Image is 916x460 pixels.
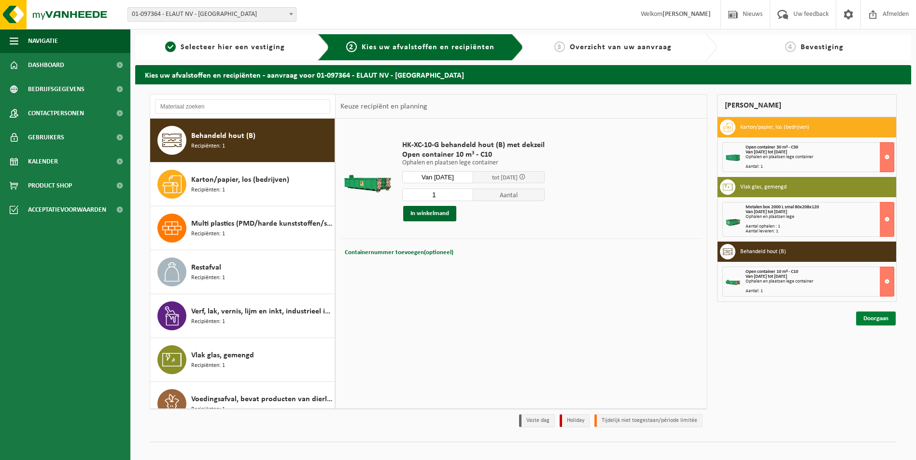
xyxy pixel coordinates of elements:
li: Holiday [560,414,590,427]
button: Behandeld hout (B) Recipiënten: 1 [150,119,335,162]
span: Bevestiging [801,43,844,51]
span: Restafval [191,262,221,273]
h3: Vlak glas, gemengd [740,179,787,195]
button: Multi plastics (PMD/harde kunststoffen/spanbanden/EPS/folie naturel/folie gemengd) Recipiënten: 1 [150,206,335,250]
span: Metalen box 2000 L smal 80x208x120 [746,204,819,210]
button: Restafval Recipiënten: 1 [150,250,335,294]
a: 1Selecteer hier een vestiging [140,41,310,53]
h3: Behandeld hout (B) [740,244,786,259]
span: Open container 10 m³ - C10 [402,150,545,160]
span: Gebruikers [28,125,64,149]
span: Bedrijfsgegevens [28,77,85,101]
span: 1 [165,41,176,52]
span: Recipiënten: 1 [191,186,225,195]
strong: [PERSON_NAME] [662,11,711,18]
span: Overzicht van uw aanvraag [570,43,672,51]
span: tot [DATE] [492,175,518,181]
p: Ophalen en plaatsen lege container [402,160,545,166]
div: Aantal ophalen : 1 [746,224,894,229]
span: Recipiënten: 1 [191,142,225,151]
span: Recipiënten: 1 [191,230,225,239]
button: Containernummer toevoegen(optioneel) [344,246,454,259]
span: Contactpersonen [28,101,84,125]
span: Recipiënten: 1 [191,405,225,414]
span: Open container 10 m³ - C10 [746,269,798,274]
strong: Van [DATE] tot [DATE] [746,149,787,155]
button: Voedingsafval, bevat producten van dierlijke oorsprong, onverpakt, categorie 3 Recipiënten: 1 [150,382,335,425]
button: In winkelmand [403,206,456,221]
span: Voedingsafval, bevat producten van dierlijke oorsprong, onverpakt, categorie 3 [191,393,332,405]
span: Acceptatievoorwaarden [28,198,106,222]
span: Verf, lak, vernis, lijm en inkt, industrieel in kleinverpakking [191,306,332,317]
button: Verf, lak, vernis, lijm en inkt, industrieel in kleinverpakking Recipiënten: 1 [150,294,335,338]
span: 4 [785,41,796,52]
span: Product Shop [28,174,72,198]
span: Open container 30 m³ - C30 [746,145,798,150]
div: Keuze recipiënt en planning [336,95,432,119]
input: Selecteer datum [402,171,474,183]
span: HK-XC-10-G behandeld hout (B) met dekzeil [402,140,545,150]
span: Kies uw afvalstoffen en recipiënten [362,43,494,51]
div: Aantal: 1 [746,289,894,294]
span: 3 [554,41,565,52]
input: Materiaal zoeken [155,99,330,114]
button: Vlak glas, gemengd Recipiënten: 1 [150,338,335,382]
span: Recipiënten: 1 [191,317,225,326]
span: Vlak glas, gemengd [191,350,254,361]
span: Kalender [28,149,58,174]
span: Multi plastics (PMD/harde kunststoffen/spanbanden/EPS/folie naturel/folie gemengd) [191,218,332,230]
li: Vaste dag [519,414,555,427]
div: Aantal leveren: 1 [746,229,894,234]
h2: Kies uw afvalstoffen en recipiënten - aanvraag voor 01-097364 - ELAUT NV - [GEOGRAPHIC_DATA] [135,65,911,84]
strong: Van [DATE] tot [DATE] [746,209,787,215]
span: Dashboard [28,53,64,77]
li: Tijdelijk niet toegestaan/période limitée [594,414,703,427]
a: Doorgaan [856,311,896,325]
span: 01-097364 - ELAUT NV - SINT-NIKLAAS [127,7,296,22]
h3: Karton/papier, los (bedrijven) [740,120,809,135]
span: Containernummer toevoegen(optioneel) [345,249,453,256]
strong: Van [DATE] tot [DATE] [746,274,787,279]
div: Ophalen en plaatsen lege container [746,279,894,284]
span: Navigatie [28,29,58,53]
span: 2 [346,41,357,52]
div: Aantal: 1 [746,164,894,169]
div: Ophalen en plaatsen lege container [746,155,894,160]
div: [PERSON_NAME] [717,94,897,117]
span: Selecteer hier een vestiging [181,43,285,51]
span: Behandeld hout (B) [191,130,255,142]
span: 01-097364 - ELAUT NV - SINT-NIKLAAS [128,8,296,21]
span: Aantal [473,189,545,201]
button: Karton/papier, los (bedrijven) Recipiënten: 1 [150,162,335,206]
div: Ophalen en plaatsen lege [746,215,894,219]
span: Recipiënten: 1 [191,273,225,283]
span: Karton/papier, los (bedrijven) [191,174,289,186]
span: Recipiënten: 1 [191,361,225,370]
